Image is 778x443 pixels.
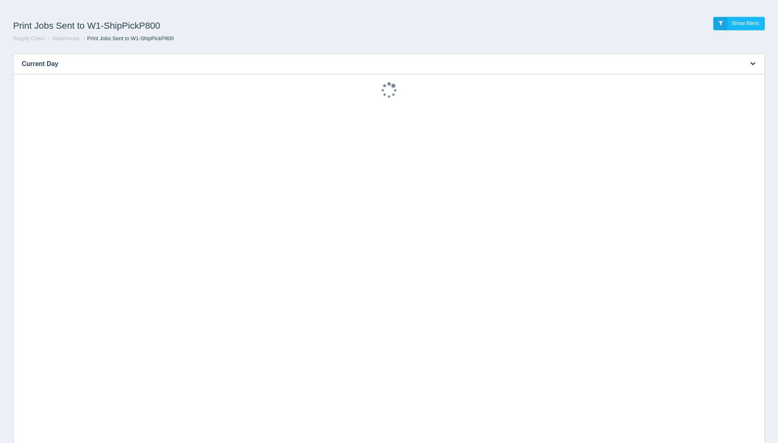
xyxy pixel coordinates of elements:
[52,35,80,41] a: Warehouse
[13,17,389,35] h1: Print Jobs Sent to W1-ShipPickP800
[14,54,739,74] h3: Current Day
[13,35,45,41] a: Supply Chain
[713,17,765,30] a: Show filters
[81,35,174,43] li: Print Jobs Sent to W1-ShipPickP800
[732,20,759,26] span: Show filters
